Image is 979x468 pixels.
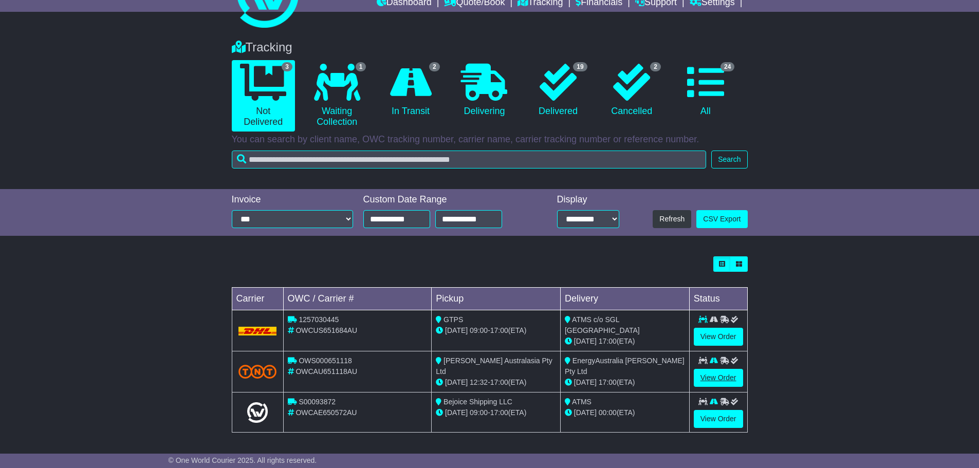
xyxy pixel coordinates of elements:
[247,402,268,423] img: Light
[599,337,617,345] span: 17:00
[295,367,357,376] span: OWCAU651118AU
[565,407,685,418] div: (ETA)
[574,337,597,345] span: [DATE]
[283,288,432,310] td: OWC / Carrier #
[573,62,587,71] span: 19
[282,62,292,71] span: 3
[600,60,663,121] a: 2 Cancelled
[599,378,617,386] span: 17:00
[565,315,640,334] span: ATMS c/o SGL [GEOGRAPHIC_DATA]
[444,398,512,406] span: Bejoice Shipping LLC
[490,408,508,417] span: 17:00
[696,210,747,228] a: CSV Export
[490,378,508,386] span: 17:00
[445,326,468,334] span: [DATE]
[674,60,737,121] a: 24 All
[565,336,685,347] div: (ETA)
[694,369,743,387] a: View Order
[453,60,516,121] a: Delivering
[470,408,488,417] span: 09:00
[299,398,336,406] span: S00093872
[295,408,357,417] span: OWCAE650572AU
[565,357,685,376] span: EnergyAustralia [PERSON_NAME] Pty Ltd
[689,288,747,310] td: Status
[232,134,748,145] p: You can search by client name, OWC tracking number, carrier name, carrier tracking number or refe...
[694,328,743,346] a: View Order
[436,357,552,376] span: [PERSON_NAME] Australasia Pty Ltd
[565,377,685,388] div: (ETA)
[721,62,734,71] span: 24
[232,194,353,205] div: Invoice
[490,326,508,334] span: 17:00
[295,326,357,334] span: OWCUS651684AU
[299,357,352,365] span: OWS000651118
[557,194,619,205] div: Display
[470,378,488,386] span: 12:32
[526,60,589,121] a: 19 Delivered
[238,327,277,335] img: DHL.png
[379,60,442,121] a: 2 In Transit
[694,410,743,428] a: View Order
[238,365,277,379] img: TNT_Domestic.png
[436,325,556,336] div: - (ETA)
[599,408,617,417] span: 00:00
[232,60,295,132] a: 3 Not Delivered
[653,210,691,228] button: Refresh
[470,326,488,334] span: 09:00
[429,62,440,71] span: 2
[436,377,556,388] div: - (ETA)
[572,398,592,406] span: ATMS
[356,62,366,71] span: 1
[445,408,468,417] span: [DATE]
[445,378,468,386] span: [DATE]
[232,288,283,310] td: Carrier
[574,378,597,386] span: [DATE]
[305,60,368,132] a: 1 Waiting Collection
[169,456,317,464] span: © One World Courier 2025. All rights reserved.
[574,408,597,417] span: [DATE]
[560,288,689,310] td: Delivery
[711,151,747,169] button: Search
[432,288,561,310] td: Pickup
[650,62,661,71] span: 2
[363,194,528,205] div: Custom Date Range
[299,315,339,324] span: 1257030445
[436,407,556,418] div: - (ETA)
[444,315,463,324] span: GTPS
[227,40,753,55] div: Tracking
